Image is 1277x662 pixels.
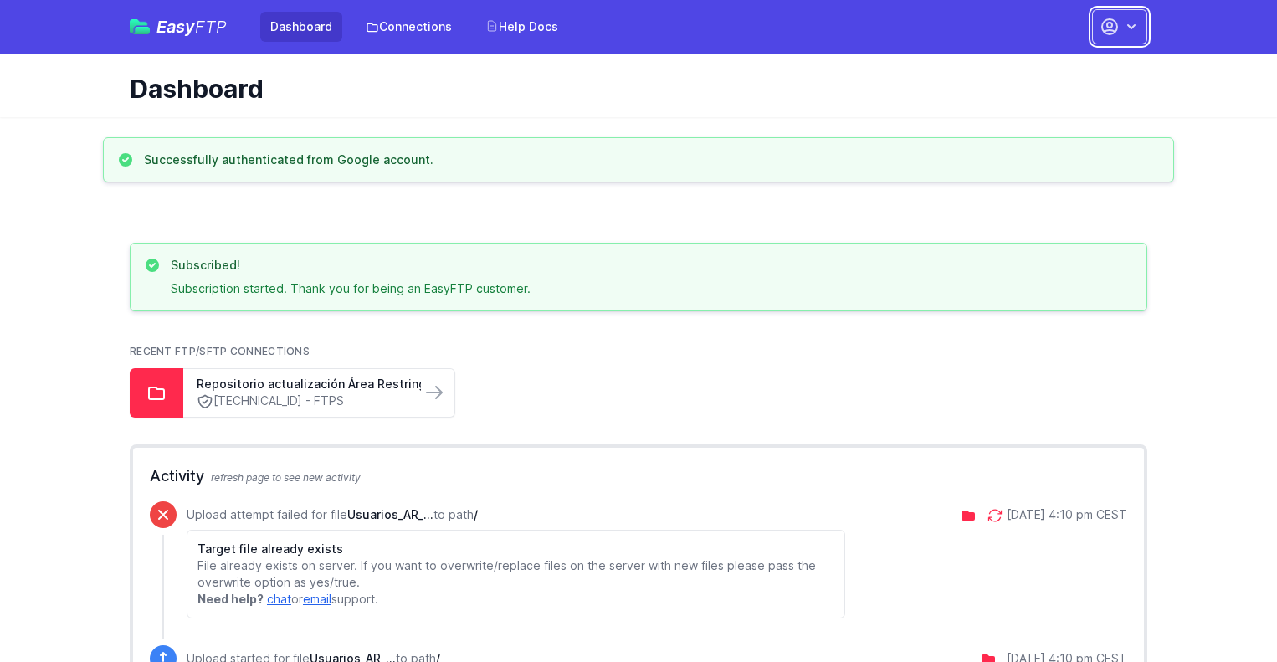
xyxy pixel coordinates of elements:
[197,541,834,557] h6: Target file already exists
[171,257,531,274] h3: Subscribed!
[211,471,361,484] span: refresh page to see new activity
[267,592,291,606] a: chat
[475,12,568,42] a: Help Docs
[187,506,845,523] p: Upload attempt failed for file to path
[130,19,150,34] img: easyftp_logo.png
[303,592,331,606] a: email
[130,74,1134,104] h1: Dashboard
[197,591,834,608] p: or support.
[197,592,264,606] strong: Need help?
[1193,578,1257,642] iframe: Drift Widget Chat Controller
[171,280,531,297] p: Subscription started. Thank you for being an EasyFTP customer.
[195,17,227,37] span: FTP
[130,18,227,35] a: EasyFTP
[197,376,408,393] a: Repositorio actualización Área Restringida
[197,557,834,591] p: File already exists on server. If you want to overwrite/replace files on the server with new file...
[356,12,462,42] a: Connections
[156,18,227,35] span: Easy
[150,464,1127,488] h2: Activity
[260,12,342,42] a: Dashboard
[144,151,433,168] h3: Successfully authenticated from Google account.
[1007,506,1127,523] div: [DATE] 4:10 pm CEST
[347,507,433,521] span: Usuarios_AR_fSDgcbxEG523JGHddfb_dia2_3.csv
[197,393,408,410] a: [TECHNICAL_ID] - FTPS
[474,507,478,521] span: /
[130,345,1147,358] h2: Recent FTP/SFTP Connections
